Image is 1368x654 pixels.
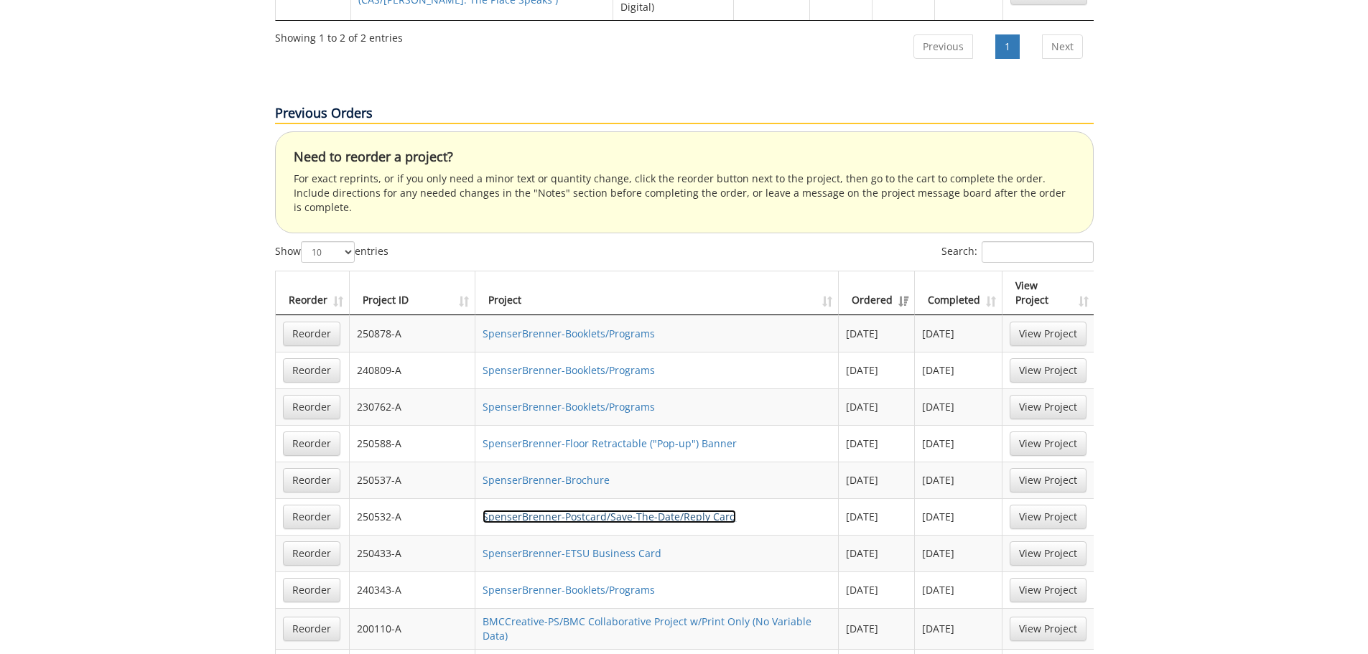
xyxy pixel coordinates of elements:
p: Previous Orders [275,104,1094,124]
td: [DATE] [915,535,1002,571]
td: [DATE] [839,352,915,388]
th: Project ID: activate to sort column ascending [350,271,476,315]
a: Previous [913,34,973,59]
th: Project: activate to sort column ascending [475,271,839,315]
td: [DATE] [839,315,915,352]
a: BMCCreative-PS/BMC Collaborative Project w/Print Only (No Variable Data) [483,615,811,643]
h4: Need to reorder a project? [294,150,1075,164]
a: Reorder [283,578,340,602]
a: Reorder [283,505,340,529]
input: Search: [982,241,1094,263]
td: [DATE] [915,462,1002,498]
a: Reorder [283,322,340,346]
a: SpenserBrenner-Booklets/Programs [483,400,655,414]
td: 240809-A [350,352,476,388]
td: [DATE] [839,571,915,608]
td: 250878-A [350,315,476,352]
select: Showentries [301,241,355,263]
div: Showing 1 to 2 of 2 entries [275,25,403,45]
a: SpenserBrenner-ETSU Business Card [483,546,661,560]
a: View Project [1010,431,1087,456]
th: Ordered: activate to sort column ascending [839,271,915,315]
td: 250588-A [350,425,476,462]
a: Reorder [283,617,340,641]
td: [DATE] [915,352,1002,388]
td: [DATE] [839,535,915,571]
label: Show entries [275,241,388,263]
th: Completed: activate to sort column ascending [915,271,1002,315]
a: View Project [1010,505,1087,529]
a: View Project [1010,358,1087,383]
th: Reorder: activate to sort column ascending [276,271,350,315]
a: SpenserBrenner-Brochure [483,473,610,487]
td: [DATE] [915,498,1002,535]
td: 250532-A [350,498,476,535]
td: 240343-A [350,571,476,608]
a: View Project [1010,541,1087,566]
a: View Project [1010,395,1087,419]
a: View Project [1010,468,1087,492]
a: SpenserBrenner-Postcard/Save-The-Date/Reply Card [483,510,736,523]
a: View Project [1010,578,1087,602]
td: [DATE] [839,462,915,498]
a: View Project [1010,322,1087,346]
td: [DATE] [839,425,915,462]
a: Reorder [283,358,340,383]
th: View Project: activate to sort column ascending [1002,271,1094,315]
td: [DATE] [915,571,1002,608]
td: [DATE] [839,388,915,425]
a: Reorder [283,468,340,492]
a: SpenserBrenner-Booklets/Programs [483,363,655,377]
td: [DATE] [915,425,1002,462]
a: Next [1042,34,1083,59]
a: Reorder [283,395,340,419]
a: 1 [995,34,1020,59]
a: SpenserBrenner-Booklets/Programs [483,327,655,340]
td: 200110-A [350,608,476,649]
a: View Project [1010,617,1087,641]
a: SpenserBrenner-Floor Retractable ("Pop-up") Banner [483,436,737,450]
td: 250433-A [350,535,476,571]
td: [DATE] [839,498,915,535]
td: 250537-A [350,462,476,498]
a: Reorder [283,541,340,566]
td: [DATE] [839,608,915,649]
a: Reorder [283,431,340,456]
a: SpenserBrenner-Booklets/Programs [483,583,655,597]
p: For exact reprints, or if you only need a minor text or quantity change, click the reorder button... [294,172,1075,215]
td: [DATE] [915,315,1002,352]
td: 230762-A [350,388,476,425]
td: [DATE] [915,608,1002,649]
label: Search: [941,241,1094,263]
td: [DATE] [915,388,1002,425]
